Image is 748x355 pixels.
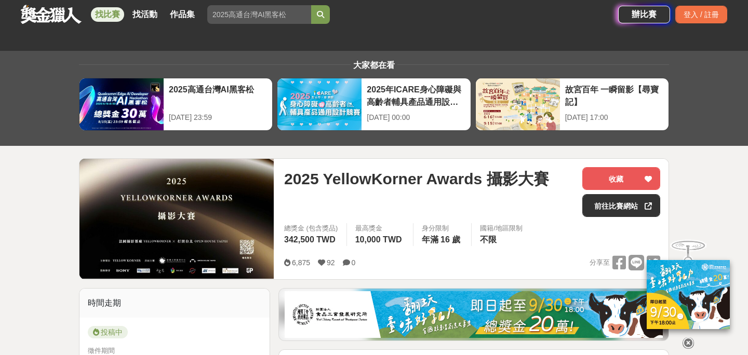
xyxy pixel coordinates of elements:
[352,258,356,267] span: 0
[355,235,402,244] span: 10,000 TWD
[351,61,397,70] span: 大家都在看
[422,235,461,244] span: 年滿 16 歲
[169,84,267,107] div: 2025高通台灣AI黑客松
[582,167,660,190] button: 收藏
[565,84,663,107] div: 故宮百年 一瞬留影【尋寶記】
[480,223,523,234] div: 國籍/地區限制
[91,7,124,22] a: 找比賽
[79,159,274,279] img: Cover Image
[582,194,660,217] a: 前往比賽網站
[292,258,310,267] span: 6,875
[355,223,405,234] span: 最高獎金
[618,6,670,23] a: 辦比賽
[647,260,730,329] img: ff197300-f8ee-455f-a0ae-06a3645bc375.jpg
[475,78,669,131] a: 故宮百年 一瞬留影【尋寶記】[DATE] 17:00
[675,6,727,23] div: 登入 / 註冊
[79,78,273,131] a: 2025高通台灣AI黑客松[DATE] 23:59
[79,289,270,318] div: 時間走期
[367,84,465,107] div: 2025年ICARE身心障礙與高齡者輔具產品通用設計競賽
[590,255,610,270] span: 分享至
[285,291,663,338] img: b0ef2173-5a9d-47ad-b0e3-de335e335c0a.jpg
[207,5,311,24] input: 2025高通台灣AI黑客松
[327,258,335,267] span: 92
[169,112,267,123] div: [DATE] 23:59
[367,112,465,123] div: [DATE] 00:00
[88,347,115,354] span: 徵件期間
[480,235,497,244] span: 不限
[128,7,162,22] a: 找活動
[565,112,663,123] div: [DATE] 17:00
[284,223,338,234] span: 總獎金 (包含獎品)
[277,78,471,131] a: 2025年ICARE身心障礙與高齡者輔具產品通用設計競賽[DATE] 00:00
[284,235,336,244] span: 342,500 TWD
[422,223,463,234] div: 身分限制
[88,326,128,338] span: 投稿中
[284,167,549,190] span: 2025 YellowKorner Awards 攝影大賽
[166,7,199,22] a: 作品集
